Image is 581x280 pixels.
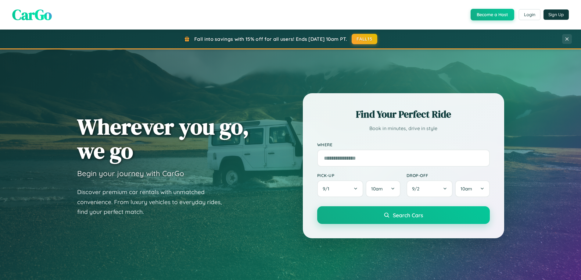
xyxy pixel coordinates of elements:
[352,34,377,44] button: FALL15
[543,9,569,20] button: Sign Up
[77,187,230,217] p: Discover premium car rentals with unmatched convenience. From luxury vehicles to everyday rides, ...
[412,186,422,192] span: 9 / 2
[455,180,490,197] button: 10am
[317,206,490,224] button: Search Cars
[12,5,52,25] span: CarGo
[317,142,490,147] label: Where
[317,173,400,178] label: Pick-up
[317,108,490,121] h2: Find Your Perfect Ride
[317,180,364,197] button: 9/1
[323,186,332,192] span: 9 / 1
[393,212,423,218] span: Search Cars
[317,124,490,133] p: Book in minutes, drive in style
[366,180,400,197] button: 10am
[519,9,540,20] button: Login
[471,9,514,20] button: Become a Host
[407,173,490,178] label: Drop-off
[77,115,249,163] h1: Wherever you go, we go
[77,169,184,178] h3: Begin your journey with CarGo
[407,180,453,197] button: 9/2
[371,186,383,192] span: 10am
[461,186,472,192] span: 10am
[194,36,347,42] span: Fall into savings with 15% off for all users! Ends [DATE] 10am PT.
